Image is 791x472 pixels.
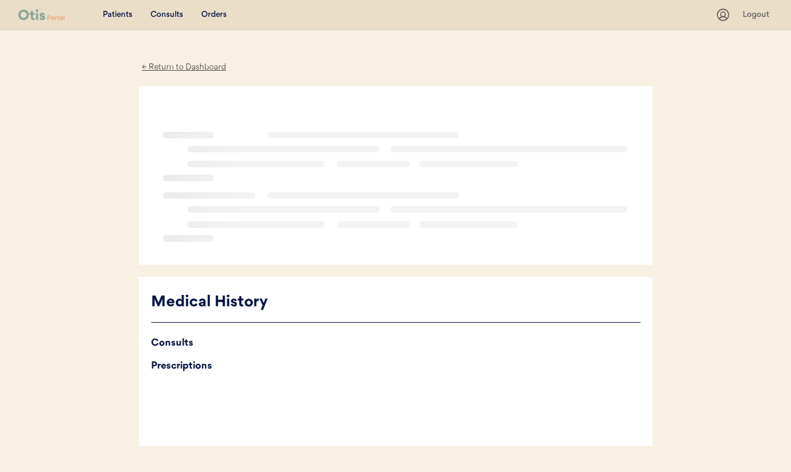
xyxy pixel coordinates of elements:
[743,9,773,21] div: Logout
[150,9,183,21] div: Consults
[201,9,227,21] div: Orders
[103,9,132,21] div: Patients
[151,335,641,352] div: Consults
[151,291,641,314] div: Medical History
[151,358,641,375] div: Prescriptions
[139,60,230,74] div: ← Return to Dashboard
